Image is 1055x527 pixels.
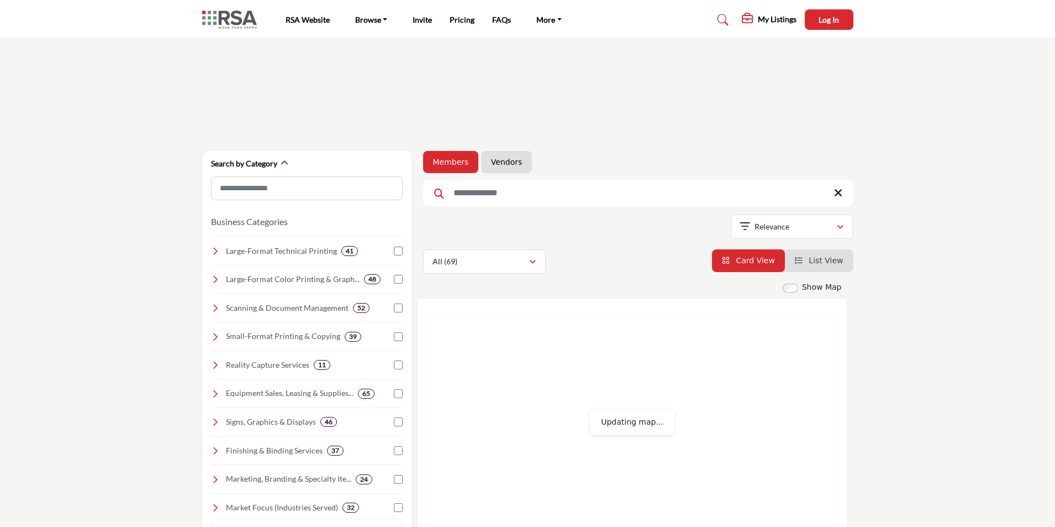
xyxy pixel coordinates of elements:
[286,15,330,24] a: RSA Website
[394,446,403,455] input: Select Finishing & Binding Services checkbox
[226,331,340,342] h4: Small-Format Printing & Copying: Professional printing for black and white and color document pri...
[529,12,569,28] a: More
[347,504,355,512] b: 32
[795,256,843,265] a: View List
[226,445,323,456] h4: Finishing & Binding Services: Laminating, binding, folding, trimming, and other finishing touches...
[785,249,853,272] li: List View
[394,361,403,369] input: Select Reality Capture Services checkbox
[314,360,330,370] div: 11 Results For Reality Capture Services
[805,9,853,30] button: Log In
[318,361,326,369] b: 11
[331,447,339,455] b: 37
[347,12,395,28] a: Browse
[413,15,432,24] a: Invite
[211,176,403,200] input: Search Category
[226,502,338,513] h4: Market Focus (Industries Served): Tailored solutions for industries like architecture, constructi...
[349,333,357,341] b: 39
[722,256,775,265] a: View Card
[394,304,403,312] input: Select Scanning & Document Management checkbox
[342,503,359,513] div: 32 Results For Market Focus (Industries Served)
[712,249,785,272] li: Card View
[394,275,403,284] input: Select Large-Format Color Printing & Graphics checkbox
[362,390,370,398] b: 65
[758,14,796,24] h5: My Listings
[755,221,789,232] p: Relevance
[450,15,474,24] a: Pricing
[320,417,337,427] div: 46 Results For Signs, Graphics & Displays
[211,158,277,169] h2: Search by Category
[394,418,403,426] input: Select Signs, Graphics & Displays checkbox
[491,156,522,168] a: Vendors
[802,281,842,293] label: Show Map
[433,156,469,168] a: Members
[819,15,839,24] span: Log In
[226,473,351,484] h4: Marketing, Branding & Specialty Items: Design and creative services, marketing support, and speci...
[736,256,774,265] span: Card View
[356,474,372,484] div: 24 Results For Marketing, Branding & Specialty Items
[226,302,349,314] h4: Scanning & Document Management: Digital conversion, archiving, indexing, secure storage, and stre...
[327,446,344,456] div: 37 Results For Finishing & Binding Services
[346,247,354,255] b: 41
[358,389,374,399] div: 65 Results For Equipment Sales, Leasing & Supplies
[360,476,368,483] b: 24
[226,274,360,285] h4: Large-Format Color Printing & Graphics: Banners, posters, vehicle wraps, and presentation graphics.
[394,332,403,341] input: Select Small-Format Printing & Copying checkbox
[394,503,403,512] input: Select Market Focus (Industries Served) checkbox
[394,389,403,398] input: Select Equipment Sales, Leasing & Supplies checkbox
[368,275,376,283] b: 48
[394,475,403,484] input: Select Marketing, Branding & Specialty Items checkbox
[394,247,403,255] input: Select Large-Format Technical Printing checkbox
[341,246,358,256] div: 41 Results For Large-Format Technical Printing
[742,13,796,27] div: My Listings
[325,418,333,426] b: 46
[809,256,843,265] span: List View
[423,249,546,274] button: All (69)
[432,256,457,267] p: All (69)
[492,15,511,24] a: FAQs
[226,416,316,427] h4: Signs, Graphics & Displays: Exterior/interior building signs, trade show booths, event displays, ...
[364,274,381,284] div: 48 Results For Large-Format Color Printing & Graphics
[353,303,370,313] div: 52 Results For Scanning & Document Management
[423,180,853,206] input: Search Keyword
[202,11,262,29] img: Site Logo
[731,215,853,239] button: Relevance
[706,11,736,29] a: Search
[345,332,361,342] div: 39 Results For Small-Format Printing & Copying
[226,359,309,371] h4: Reality Capture Services: Laser scanning, BIM modeling, photogrammetry, 3D scanning, and other ad...
[226,246,337,257] h4: Large-Format Technical Printing: High-quality printing for blueprints, construction and architect...
[357,304,365,312] b: 52
[226,388,354,399] h4: Equipment Sales, Leasing & Supplies: Equipment sales, leasing, service, and resale of plotters, s...
[211,215,288,228] button: Business Categories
